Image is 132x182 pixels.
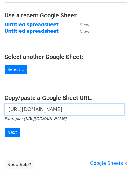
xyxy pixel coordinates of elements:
[5,104,124,115] input: Paste your Google Sheet URL here
[5,29,59,34] a: Untitled spreadsheet
[5,94,127,101] h4: Copy/paste a Google Sheet URL:
[74,22,89,27] a: View
[102,153,132,182] iframe: Chat Widget
[5,128,20,137] input: Next
[80,29,89,34] small: View
[5,160,34,169] a: Need help?
[74,29,89,34] a: View
[5,65,27,74] a: Select...
[5,53,127,60] h4: Select another Google Sheet:
[5,22,59,27] a: Untitled spreadsheet
[90,161,127,166] a: Google Sheets
[5,116,66,121] small: Example: [URL][DOMAIN_NAME]
[5,12,127,19] h4: Use a recent Google Sheet:
[80,23,89,27] small: View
